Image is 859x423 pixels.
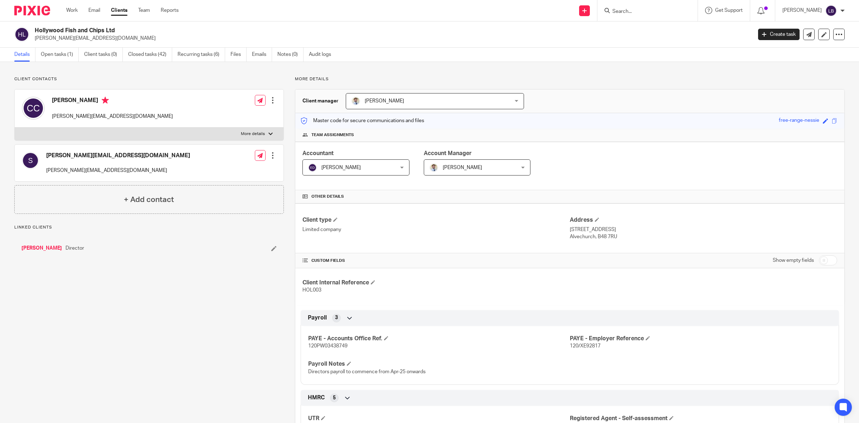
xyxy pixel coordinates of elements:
[84,48,123,62] a: Client tasks (0)
[102,97,109,104] i: Primary
[311,132,354,138] span: Team assignments
[124,194,174,205] h4: + Add contact
[302,279,570,287] h4: Client Internal Reference
[779,117,819,125] div: free-range-nessie
[230,48,247,62] a: Files
[14,225,284,230] p: Linked clients
[22,152,39,169] img: svg%3E
[111,7,127,14] a: Clients
[302,97,339,105] h3: Client manager
[302,216,570,224] h4: Client type
[321,165,361,170] span: [PERSON_NAME]
[138,7,150,14] a: Team
[302,258,570,264] h4: CUSTOM FIELDS
[825,5,837,16] img: svg%3E
[429,163,438,172] img: 1693835698283.jfif
[14,48,35,62] a: Details
[252,48,272,62] a: Emails
[21,245,62,252] a: [PERSON_NAME]
[309,48,336,62] a: Audit logs
[14,76,284,82] p: Client contacts
[308,314,327,322] span: Payroll
[302,226,570,233] p: Limited company
[301,117,424,124] p: Master code for secure communications and files
[335,314,338,321] span: 3
[277,48,304,62] a: Notes (0)
[302,288,321,293] span: HOL003
[570,226,837,233] p: [STREET_ADDRESS]
[308,360,570,368] h4: Payroll Notes
[22,97,45,120] img: svg%3E
[295,76,845,82] p: More details
[178,48,225,62] a: Recurring tasks (6)
[65,245,84,252] span: Director
[570,233,837,240] p: Alvechurch, B48 7RU
[46,167,190,174] p: [PERSON_NAME][EMAIL_ADDRESS][DOMAIN_NAME]
[35,35,747,42] p: [PERSON_NAME][EMAIL_ADDRESS][DOMAIN_NAME]
[88,7,100,14] a: Email
[612,9,676,15] input: Search
[773,257,814,264] label: Show empty fields
[570,343,601,349] span: 120/XE92817
[52,113,173,120] p: [PERSON_NAME][EMAIL_ADDRESS][DOMAIN_NAME]
[570,415,831,422] h4: Registered Agent - Self-assessment
[241,131,265,137] p: More details
[715,8,743,13] span: Get Support
[424,150,472,156] span: Account Manager
[758,29,800,40] a: Create task
[41,48,79,62] a: Open tasks (1)
[570,335,831,342] h4: PAYE - Employer Reference
[46,152,190,159] h4: [PERSON_NAME][EMAIL_ADDRESS][DOMAIN_NAME]
[308,369,426,374] span: Directors payroll to commence from Apr-25 onwards
[128,48,172,62] a: Closed tasks (42)
[14,6,50,15] img: Pixie
[308,394,325,402] span: HMRC
[308,415,570,422] h4: UTR
[782,7,822,14] p: [PERSON_NAME]
[302,150,334,156] span: Accountant
[66,7,78,14] a: Work
[311,194,344,200] span: Other details
[308,163,317,172] img: svg%3E
[52,97,173,106] h4: [PERSON_NAME]
[308,343,348,349] span: 120PW03438749
[351,97,360,105] img: 1693835698283.jfif
[570,216,837,224] h4: Address
[308,335,570,342] h4: PAYE - Accounts Office Ref.
[35,27,605,34] h2: Hollywood Fish and Chips Ltd
[14,27,29,42] img: svg%3E
[333,394,336,402] span: 5
[365,98,404,104] span: [PERSON_NAME]
[161,7,179,14] a: Reports
[443,165,482,170] span: [PERSON_NAME]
